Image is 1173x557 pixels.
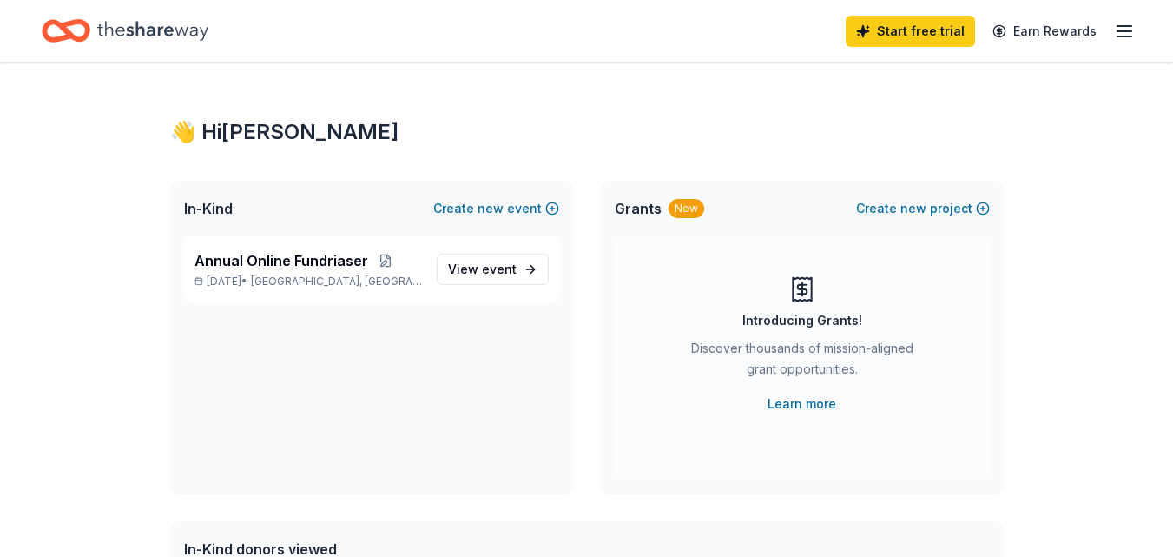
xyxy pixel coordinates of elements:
a: Start free trial [846,16,975,47]
a: Home [42,10,208,51]
span: new [478,198,504,219]
span: View [448,259,517,280]
span: In-Kind [184,198,233,219]
span: new [900,198,926,219]
button: Createnewevent [433,198,559,219]
div: Introducing Grants! [742,310,862,331]
div: 👋 Hi [PERSON_NAME] [170,118,1004,146]
span: Annual Online Fundriaser [194,250,368,271]
span: event [482,262,517,276]
div: Discover thousands of mission-aligned grant opportunities. [684,338,920,387]
span: [GEOGRAPHIC_DATA], [GEOGRAPHIC_DATA] [251,275,422,288]
span: Grants [615,198,662,219]
a: View event [437,254,549,285]
a: Learn more [768,394,836,414]
a: Earn Rewards [982,16,1107,47]
button: Createnewproject [856,198,990,219]
div: New [669,199,704,218]
p: [DATE] • [194,275,423,288]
